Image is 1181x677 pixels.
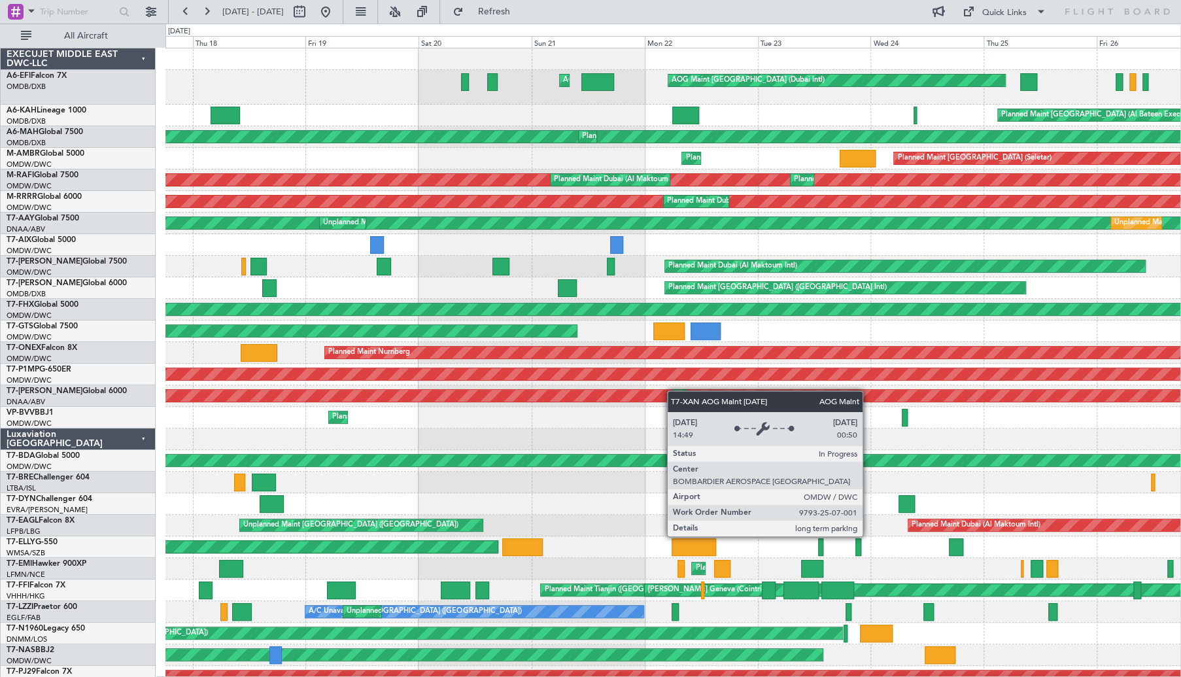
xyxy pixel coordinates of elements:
a: LFMN/NCE [7,570,45,580]
a: DNMM/LOS [7,634,47,644]
a: T7-BREChallenger 604 [7,474,90,481]
a: A6-MAHGlobal 7500 [7,128,83,136]
div: Unplanned Maint [GEOGRAPHIC_DATA] ([GEOGRAPHIC_DATA]) [347,602,562,621]
a: OMDW/DWC [7,160,52,169]
span: T7-FFI [7,582,29,589]
div: A/C Unavailable [GEOGRAPHIC_DATA] ([GEOGRAPHIC_DATA]) [309,602,521,621]
a: OMDW/DWC [7,462,52,472]
input: Trip Number [40,2,115,22]
span: T7-GTS [7,322,33,330]
div: Planned Maint Dubai (Al Maktoum Intl) [685,148,814,168]
a: OMDW/DWC [7,332,52,342]
span: VP-BVV [7,409,35,417]
a: T7-[PERSON_NAME]Global 6000 [7,387,127,395]
a: T7-[PERSON_NAME]Global 7500 [7,258,127,266]
span: T7-ONEX [7,344,41,352]
span: T7-[PERSON_NAME] [7,279,82,287]
a: M-RAFIGlobal 7500 [7,171,78,179]
span: T7-PJ29 [7,668,36,676]
a: T7-EMIHawker 900XP [7,560,86,568]
span: T7-ELLY [7,538,35,546]
a: OMDW/DWC [7,656,52,666]
a: VP-BVVBBJ1 [7,409,54,417]
a: OMDW/DWC [7,419,52,428]
a: OMDW/DWC [7,246,52,256]
a: OMDW/DWC [7,354,52,364]
span: M-RRRR [7,193,37,201]
div: Planned Maint [GEOGRAPHIC_DATA] ([GEOGRAPHIC_DATA] Intl) [668,278,887,298]
div: Planned Maint Dubai (Al Maktoum Intl) [554,170,683,190]
a: T7-NASBBJ2 [7,646,54,654]
div: [DATE] [168,26,190,37]
a: M-RRRRGlobal 6000 [7,193,82,201]
a: WMSA/SZB [7,548,45,558]
span: T7-FHX [7,301,34,309]
a: OMDW/DWC [7,181,52,191]
div: Quick Links [982,7,1027,20]
a: T7-[PERSON_NAME]Global 6000 [7,279,127,287]
span: T7-NAS [7,646,35,654]
a: DNAA/ABV [7,224,45,234]
span: All Aircraft [34,31,138,41]
span: M-AMBR [7,150,40,158]
span: [DATE] - [DATE] [222,6,284,18]
span: T7-[PERSON_NAME] [7,387,82,395]
span: Refresh [466,7,521,16]
span: T7-LZZI [7,603,33,611]
span: T7-AAY [7,215,35,222]
div: Planned Maint [GEOGRAPHIC_DATA] (Seletar) [897,148,1051,168]
button: All Aircraft [14,26,142,46]
a: LTBA/ISL [7,483,36,493]
a: T7-EAGLFalcon 8X [7,517,75,525]
span: T7-[PERSON_NAME] [7,258,82,266]
span: T7-DYN [7,495,36,503]
a: OMDB/DXB [7,138,46,148]
div: Sat 20 [419,36,532,48]
a: OMDW/DWC [7,203,52,213]
a: T7-GTSGlobal 7500 [7,322,78,330]
a: OMDB/DXB [7,82,46,92]
div: Planned Maint Dubai (Al Maktoum Intl) [685,451,814,470]
a: M-AMBRGlobal 5000 [7,150,84,158]
div: Planned Maint Dubai (Al Maktoum Intl) [332,408,461,427]
button: Refresh [447,1,525,22]
div: Unplanned Maint [GEOGRAPHIC_DATA] (Al Maktoum Intl) [323,213,517,233]
a: OMDW/DWC [7,311,52,321]
a: A6-KAHLineage 1000 [7,107,86,114]
div: Thu 18 [193,36,306,48]
a: T7-N1960Legacy 650 [7,625,85,633]
a: T7-PJ29Falcon 7X [7,668,72,676]
a: OMDB/DXB [7,116,46,126]
button: Quick Links [956,1,1053,22]
div: Mon 22 [645,36,758,48]
a: T7-DYNChallenger 604 [7,495,92,503]
a: T7-FHXGlobal 5000 [7,301,78,309]
div: Planned Maint Dubai (Al Maktoum Intl) [668,256,797,276]
a: DNAA/ABV [7,397,45,407]
div: Wed 24 [870,36,984,48]
div: AOG Maint [GEOGRAPHIC_DATA] (Dubai Intl) [672,71,825,90]
span: T7-EMI [7,560,32,568]
a: T7-P1MPG-650ER [7,366,71,373]
a: T7-ELLYG-550 [7,538,58,546]
a: OMDW/DWC [7,375,52,385]
a: A6-EFIFalcon 7X [7,72,67,80]
div: Thu 25 [984,36,1097,48]
div: Unplanned Maint [GEOGRAPHIC_DATA] ([GEOGRAPHIC_DATA]) [243,515,458,535]
span: A6-MAH [7,128,39,136]
div: Planned Maint Nurnberg [328,343,410,362]
div: [PERSON_NAME] Geneva (Cointrin) [648,580,768,600]
span: T7-EAGL [7,517,39,525]
a: T7-FFIFalcon 7X [7,582,65,589]
a: LFPB/LBG [7,527,41,536]
span: T7-BRE [7,474,33,481]
a: EVRA/[PERSON_NAME] [7,505,88,515]
a: VHHH/HKG [7,591,45,601]
div: Planned Maint Tianjin ([GEOGRAPHIC_DATA]) [544,580,696,600]
span: T7-AIX [7,236,31,244]
a: T7-BDAGlobal 5000 [7,452,80,460]
div: Planned Maint Dubai (Al Maktoum Intl) [794,170,923,190]
a: T7-ONEXFalcon 8X [7,344,77,352]
a: OMDW/DWC [7,268,52,277]
div: Fri 19 [305,36,419,48]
